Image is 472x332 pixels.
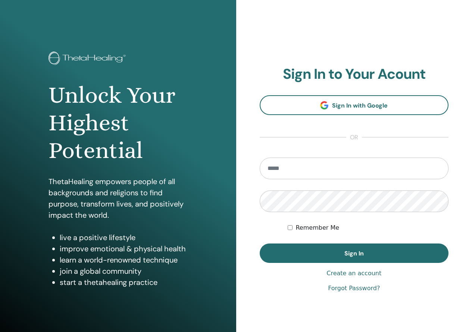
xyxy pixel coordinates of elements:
div: Keep me authenticated indefinitely or until I manually logout [288,223,448,232]
span: Sign In [344,249,364,257]
span: or [346,133,362,142]
label: Remember Me [296,223,339,232]
p: ThetaHealing empowers people of all backgrounds and religions to find purpose, transform lives, a... [49,176,187,221]
a: Forgot Password? [328,284,380,293]
li: start a thetahealing practice [60,277,187,288]
a: Create an account [326,269,381,278]
h2: Sign In to Your Acount [260,66,449,83]
span: Sign In with Google [332,102,388,109]
button: Sign In [260,243,449,263]
a: Sign In with Google [260,95,449,115]
li: live a positive lifestyle [60,232,187,243]
li: improve emotional & physical health [60,243,187,254]
li: join a global community [60,266,187,277]
li: learn a world-renowned technique [60,254,187,266]
h1: Unlock Your Highest Potential [49,81,187,165]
